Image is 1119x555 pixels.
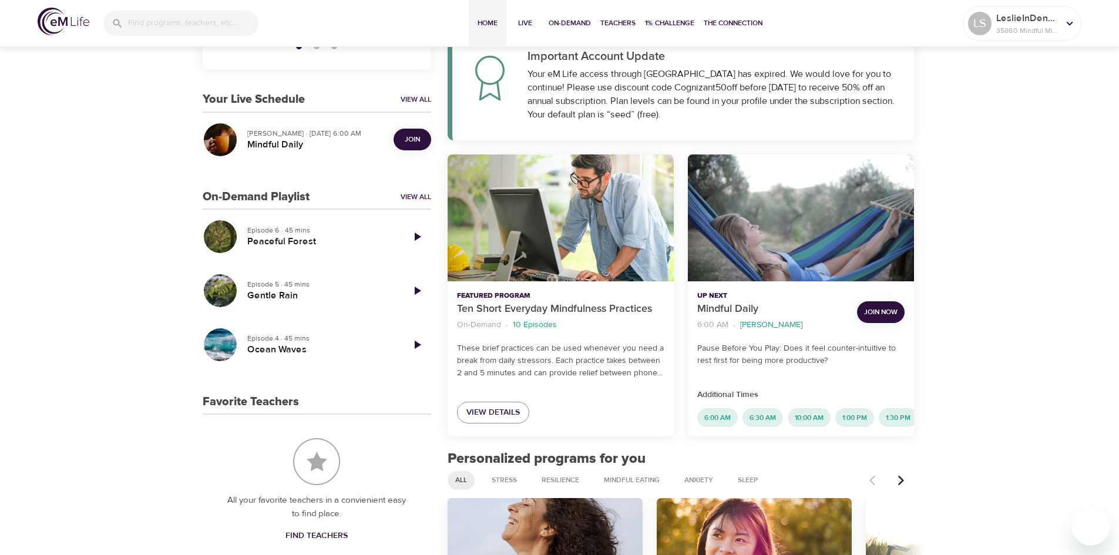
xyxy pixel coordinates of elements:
p: On-Demand [457,319,501,331]
p: 35860 Mindful Minutes [996,25,1058,36]
p: [PERSON_NAME] · [DATE] 6:00 AM [247,128,384,139]
div: 10:00 AM [788,408,831,427]
div: Resilience [534,471,587,490]
p: Featured Program [457,291,664,301]
button: Join [394,129,431,150]
iframe: Button to launch messaging window [1072,508,1110,546]
span: 1% Challenge [645,17,694,29]
p: All your favorite teachers in a convienient easy to find place. [226,494,408,520]
div: LS [968,12,992,35]
span: Stress [485,475,524,485]
h5: Gentle Rain [247,290,394,302]
button: Join Now [857,301,905,323]
span: Find Teachers [285,529,348,543]
span: Mindful Eating [597,475,667,485]
span: 1:30 PM [879,413,918,423]
span: The Connection [704,17,762,29]
div: 1:00 PM [835,408,874,427]
a: Play Episode [403,331,431,359]
span: Join Now [864,306,898,318]
p: LeslieInDenver [996,11,1058,25]
span: Sleep [731,475,765,485]
div: Anxiety [677,471,721,490]
input: Find programs, teachers, etc... [128,11,258,36]
p: These brief practices can be used whenever you need a break from daily stressors. Each practice t... [457,342,664,379]
h3: On-Demand Playlist [203,190,310,204]
button: Gentle Rain [203,273,238,308]
span: Join [405,133,420,146]
img: Favorite Teachers [293,438,340,485]
div: Mindful Eating [596,471,667,490]
a: View Details [457,402,529,423]
p: Episode 5 · 45 mins [247,279,394,290]
span: All [448,475,474,485]
h5: Peaceful Forest [247,236,394,248]
span: 10:00 AM [788,413,831,423]
div: 6:00 AM [697,408,738,427]
p: 10 Episodes [513,319,557,331]
span: Live [511,17,539,29]
button: Next items [888,467,914,493]
button: Peaceful Forest [203,219,238,254]
p: Episode 6 · 45 mins [247,225,394,236]
p: Mindful Daily [697,301,848,317]
span: Home [473,17,502,29]
div: 1:30 PM [879,408,918,427]
a: Play Episode [403,223,431,251]
div: Sleep [730,471,766,490]
a: View All [401,192,431,202]
h5: Ocean Waves [247,344,394,356]
h3: Your Live Schedule [203,93,305,106]
p: Episode 4 · 45 mins [247,333,394,344]
span: 1:00 PM [835,413,874,423]
img: logo [38,8,89,35]
div: 6:30 AM [742,408,783,427]
li: · [733,317,735,333]
h5: Mindful Daily [247,139,384,151]
span: 6:00 AM [697,413,738,423]
div: Stress [484,471,525,490]
button: Mindful Daily [688,154,914,282]
button: Ocean Waves [203,327,238,362]
p: [PERSON_NAME] [740,319,802,331]
h2: Personalized programs for you [448,450,915,467]
nav: breadcrumb [697,317,848,333]
span: View Details [466,405,520,420]
span: Resilience [535,475,586,485]
p: Ten Short Everyday Mindfulness Practices [457,301,664,317]
div: All [448,471,475,490]
a: Play Episode [403,277,431,305]
span: 6:30 AM [742,413,783,423]
li: · [506,317,508,333]
a: View All [401,95,431,105]
button: Ten Short Everyday Mindfulness Practices [448,154,674,282]
p: Pause Before You Play: Does it feel counter-intuitive to rest first for being more productive? [697,342,905,367]
p: Additional Times [697,389,905,401]
div: Your eM Life access through [GEOGRAPHIC_DATA] has expired. We would love for you to continue! Ple... [527,68,900,122]
a: Find Teachers [281,525,352,547]
span: Teachers [600,17,636,29]
p: Up Next [697,291,848,301]
h3: Favorite Teachers [203,395,299,409]
span: Anxiety [677,475,720,485]
p: Important Account Update [527,48,900,65]
p: 6:00 AM [697,319,728,331]
nav: breadcrumb [457,317,664,333]
span: On-Demand [549,17,591,29]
